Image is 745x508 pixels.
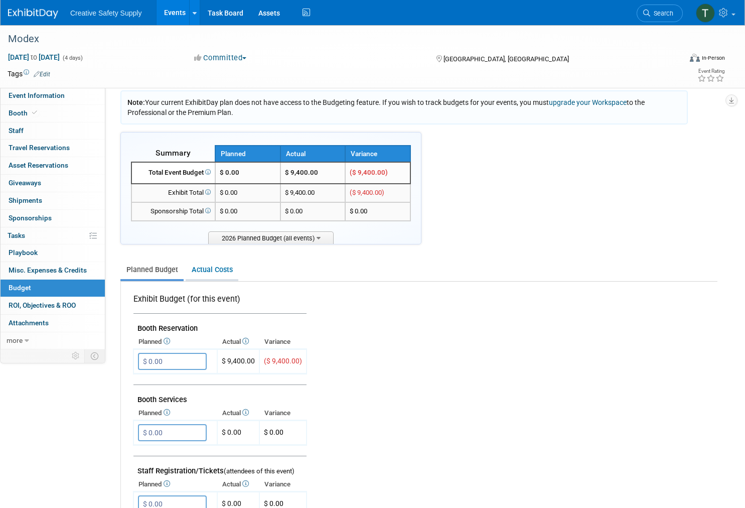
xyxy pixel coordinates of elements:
[220,169,239,176] span: $ 0.00
[1,262,105,279] a: Misc. Expenses & Credits
[62,55,83,61] span: (4 days)
[8,69,50,79] td: Tags
[345,146,410,162] th: Variance
[220,207,237,215] span: $ 0.00
[618,52,725,67] div: Event Format
[9,214,52,222] span: Sponsorships
[127,98,145,106] span: Note:
[9,126,24,135] span: Staff
[1,210,105,227] a: Sponsorships
[133,406,217,420] th: Planned
[136,188,211,198] div: Exhibit Total
[9,284,31,292] span: Budget
[133,314,307,335] td: Booth Reservation
[85,349,105,362] td: Toggle Event Tabs
[186,261,238,279] a: Actual Costs
[9,161,68,169] span: Asset Reservations
[1,297,105,314] a: ROI, Objectives & ROO
[70,9,141,17] span: Creative Safety Supply
[29,53,39,61] span: to
[34,71,50,78] a: Edit
[1,105,105,122] a: Booth
[133,456,307,478] td: Staff Registration/Tickets
[215,146,280,162] th: Planned
[8,53,60,62] span: [DATE] [DATE]
[133,477,217,491] th: Planned
[696,4,715,23] img: Thom Cheney
[280,202,346,221] td: $ 0.00
[9,179,41,187] span: Giveaways
[697,69,724,74] div: Event Rating
[350,207,367,215] span: $ 0.00
[701,54,725,62] div: In-Person
[220,189,237,196] span: $ 0.00
[1,122,105,140] a: Staff
[5,30,664,48] div: Modex
[133,294,303,310] div: Exhibit Budget (for this event)
[264,499,283,507] span: $ 0.00
[637,5,683,22] a: Search
[136,207,211,216] div: Sponsorship Total
[9,109,39,117] span: Booth
[280,184,346,202] td: $ 9,400.00
[217,477,259,491] th: Actual
[549,98,627,106] a: upgrade your Workspace
[224,467,294,475] span: (attendees of this event)
[350,169,388,176] span: ($ 9,400.00)
[280,146,346,162] th: Actual
[1,244,105,262] a: Playbook
[259,477,307,491] th: Variance
[280,162,346,184] td: $ 9,400.00
[259,406,307,420] th: Variance
[1,280,105,297] a: Budget
[9,144,70,152] span: Travel Reservations
[9,266,87,274] span: Misc. Expenses & Credits
[1,87,105,104] a: Event Information
[217,421,259,445] td: $ 0.00
[9,196,42,204] span: Shipments
[259,335,307,349] th: Variance
[7,336,23,344] span: more
[133,385,307,407] td: Booth Services
[156,148,191,158] span: Summary
[217,335,259,349] th: Actual
[443,55,569,63] span: [GEOGRAPHIC_DATA], [GEOGRAPHIC_DATA]
[1,140,105,157] a: Travel Reservations
[350,189,384,196] span: ($ 9,400.00)
[127,98,645,116] span: Your current ExhibitDay plan does not have access to the Budgeting feature. If you wish to track ...
[9,248,38,257] span: Playbook
[133,335,217,349] th: Planned
[8,9,58,19] img: ExhibitDay
[208,231,334,244] span: 2026 Planned Budget (all events)
[690,54,700,62] img: Format-Inperson.png
[1,175,105,192] a: Giveaways
[136,168,211,178] div: Total Event Budget
[264,357,302,365] span: ($ 9,400.00)
[9,319,49,327] span: Attachments
[1,192,105,209] a: Shipments
[191,53,250,63] button: Committed
[9,91,65,99] span: Event Information
[1,227,105,244] a: Tasks
[650,10,673,17] span: Search
[264,428,283,436] span: $ 0.00
[9,301,76,309] span: ROI, Objectives & ROO
[222,357,255,365] span: $ 9,400.00
[1,315,105,332] a: Attachments
[217,406,259,420] th: Actual
[1,157,105,174] a: Asset Reservations
[1,332,105,349] a: more
[32,110,37,115] i: Booth reservation complete
[67,349,85,362] td: Personalize Event Tab Strip
[120,261,184,279] a: Planned Budget
[8,231,25,239] span: Tasks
